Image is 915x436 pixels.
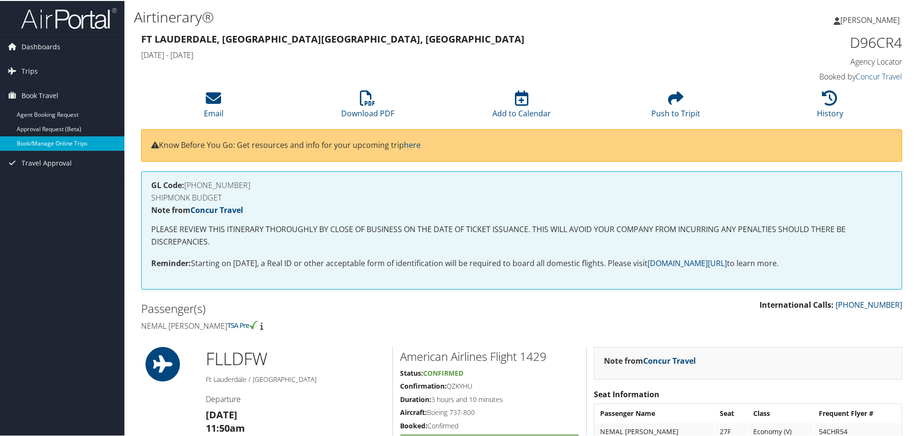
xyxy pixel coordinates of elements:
[22,150,72,174] span: Travel Approval
[151,193,892,201] h4: SHIPMONK BUDGET
[715,404,748,421] th: Seat
[817,95,843,118] a: History
[22,83,58,107] span: Book Travel
[400,420,579,430] h5: Confirmed
[400,394,579,403] h5: 3 hours and 10 minutes
[151,179,184,190] strong: GL Code:
[141,300,514,316] h2: Passenger(s)
[22,34,60,58] span: Dashboards
[141,320,514,330] h4: Nemal [PERSON_NAME]
[206,393,385,403] h4: Departure
[814,404,901,421] th: Frequent Flyer #
[759,299,834,309] strong: International Calls:
[204,95,223,118] a: Email
[141,49,708,59] h4: [DATE] - [DATE]
[227,320,258,328] img: tsa-precheck.png
[647,257,727,268] a: [DOMAIN_NAME][URL]
[151,180,892,188] h4: [PHONE_NUMBER]
[423,368,463,377] span: Confirmed
[400,407,427,416] strong: Aircraft:
[723,56,902,66] h4: Agency Locator
[604,355,696,365] strong: Note from
[134,6,651,26] h1: Airtinerary®
[595,404,714,421] th: Passenger Name
[22,58,38,82] span: Trips
[341,95,394,118] a: Download PDF
[206,421,245,434] strong: 11:50am
[748,404,813,421] th: Class
[400,407,579,416] h5: Boeing 737-800
[400,347,579,364] h2: American Airlines Flight 1429
[400,394,431,403] strong: Duration:
[834,5,909,34] a: [PERSON_NAME]
[151,223,892,247] p: PLEASE REVIEW THIS ITINERARY THOROUGHLY BY CLOSE OF BUSINESS ON THE DATE OF TICKET ISSUANCE. THIS...
[594,388,659,399] strong: Seat Information
[21,6,117,29] img: airportal-logo.png
[840,14,900,24] span: [PERSON_NAME]
[492,95,551,118] a: Add to Calendar
[151,138,892,151] p: Know Before You Go: Get resources and info for your upcoming trip
[206,407,237,420] strong: [DATE]
[206,346,385,370] h1: FLL DFW
[400,368,423,377] strong: Status:
[206,374,385,383] h5: Ft Lauderdale / [GEOGRAPHIC_DATA]
[400,380,446,390] strong: Confirmation:
[141,32,524,45] strong: Ft Lauderdale, [GEOGRAPHIC_DATA] [GEOGRAPHIC_DATA], [GEOGRAPHIC_DATA]
[836,299,902,309] a: [PHONE_NUMBER]
[400,420,427,429] strong: Booked:
[404,139,421,149] a: here
[190,204,243,214] a: Concur Travel
[151,204,243,214] strong: Note from
[400,380,579,390] h5: QZKYHU
[151,257,892,269] p: Starting on [DATE], a Real ID or other acceptable form of identification will be required to boar...
[723,70,902,81] h4: Booked by
[723,32,902,52] h1: D96CR4
[651,95,700,118] a: Push to Tripit
[856,70,902,81] a: Concur Travel
[643,355,696,365] a: Concur Travel
[151,257,191,268] strong: Reminder:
